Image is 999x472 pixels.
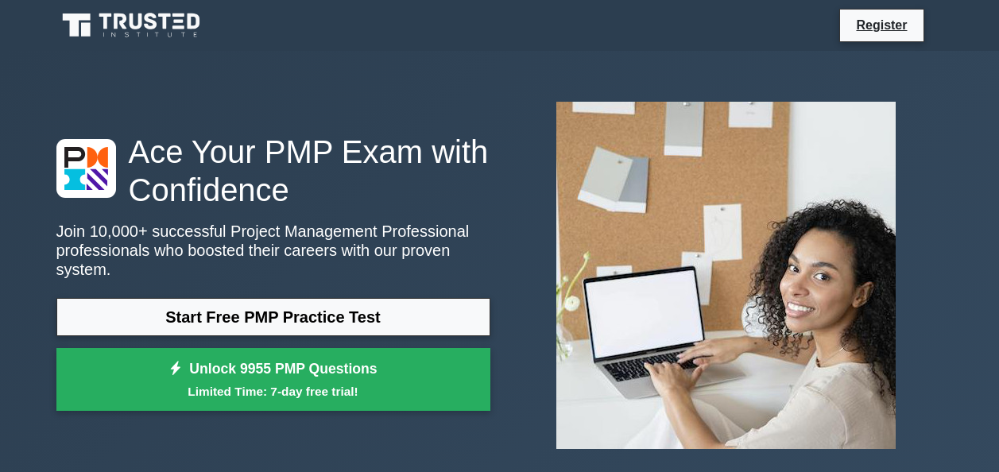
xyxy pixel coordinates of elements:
p: Join 10,000+ successful Project Management Professional professionals who boosted their careers w... [56,222,490,279]
h1: Ace Your PMP Exam with Confidence [56,133,490,209]
a: Unlock 9955 PMP QuestionsLimited Time: 7-day free trial! [56,348,490,412]
small: Limited Time: 7-day free trial! [76,382,470,400]
a: Register [846,15,916,35]
a: Start Free PMP Practice Test [56,298,490,336]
